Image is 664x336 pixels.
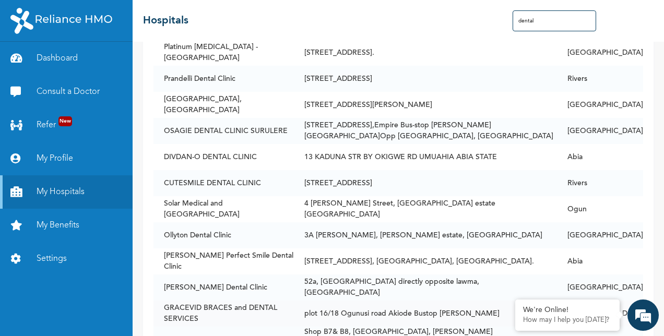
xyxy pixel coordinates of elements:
div: Chat with us now [54,58,175,72]
td: Rivers [557,66,643,92]
td: Solar Medical and [GEOGRAPHIC_DATA] [153,196,294,222]
img: d_794563401_company_1708531726252_794563401 [19,52,42,78]
td: OSAGIE DENTAL CLINIC SURULERE [153,118,294,144]
img: RelianceHMO's Logo [10,8,112,34]
td: GRACEVID BRACES and DENTAL SERVICES [153,301,294,327]
td: [STREET_ADDRESS] [294,170,557,196]
td: [STREET_ADDRESS]. [294,40,557,66]
td: 3A [PERSON_NAME], [PERSON_NAME] estate, [GEOGRAPHIC_DATA] [294,222,557,248]
td: [STREET_ADDRESS],Empire Bus-stop [PERSON_NAME][GEOGRAPHIC_DATA]Opp [GEOGRAPHIC_DATA], [GEOGRAPHIC... [294,118,557,144]
td: DIVDAN-O DENTAL CLINIC [153,144,294,170]
h2: Hospitals [143,13,188,29]
td: [GEOGRAPHIC_DATA] [557,40,643,66]
td: [GEOGRAPHIC_DATA] [557,222,643,248]
span: New [58,116,72,126]
td: Platinum [MEDICAL_DATA] - [GEOGRAPHIC_DATA] [153,40,294,66]
td: [STREET_ADDRESS], [GEOGRAPHIC_DATA], [GEOGRAPHIC_DATA]. [294,248,557,274]
td: [STREET_ADDRESS] [294,66,557,92]
td: [GEOGRAPHIC_DATA], [GEOGRAPHIC_DATA] [153,92,294,118]
td: Rivers [557,170,643,196]
td: [STREET_ADDRESS][PERSON_NAME] [294,92,557,118]
td: Ogun [557,196,643,222]
td: 52a, [GEOGRAPHIC_DATA] directly opposite lawma, [GEOGRAPHIC_DATA] [294,274,557,301]
td: Abia [557,248,643,274]
td: [GEOGRAPHIC_DATA] [557,118,643,144]
td: CUTESMILE DENTAL CLINIC [153,170,294,196]
td: Prandelli Dental Clinic [153,66,294,92]
td: [GEOGRAPHIC_DATA] [557,274,643,301]
td: 13 KADUNA STR BY OKIGWE RD UMUAHIA ABIA STATE [294,144,557,170]
td: plot 16/18 Ogunusi road Akiode Bustop [PERSON_NAME] [294,301,557,327]
div: FAQs [102,282,199,314]
span: Conversation [5,300,102,307]
td: 4 [PERSON_NAME] Street, [GEOGRAPHIC_DATA] estate [GEOGRAPHIC_DATA] [294,196,557,222]
div: Minimize live chat window [171,5,196,30]
div: We're Online! [523,306,612,315]
td: [PERSON_NAME] Perfect Smile Dental Clinic [153,248,294,274]
td: Ollyton Dental Clinic [153,222,294,248]
input: Search Hospitals... [513,10,596,31]
span: We're online! [61,112,144,217]
p: How may I help you today? [523,316,612,325]
td: [GEOGRAPHIC_DATA] [557,92,643,118]
td: [PERSON_NAME] Dental Clinic [153,274,294,301]
td: Abia [557,144,643,170]
textarea: Type your message and hit 'Enter' [5,245,199,282]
